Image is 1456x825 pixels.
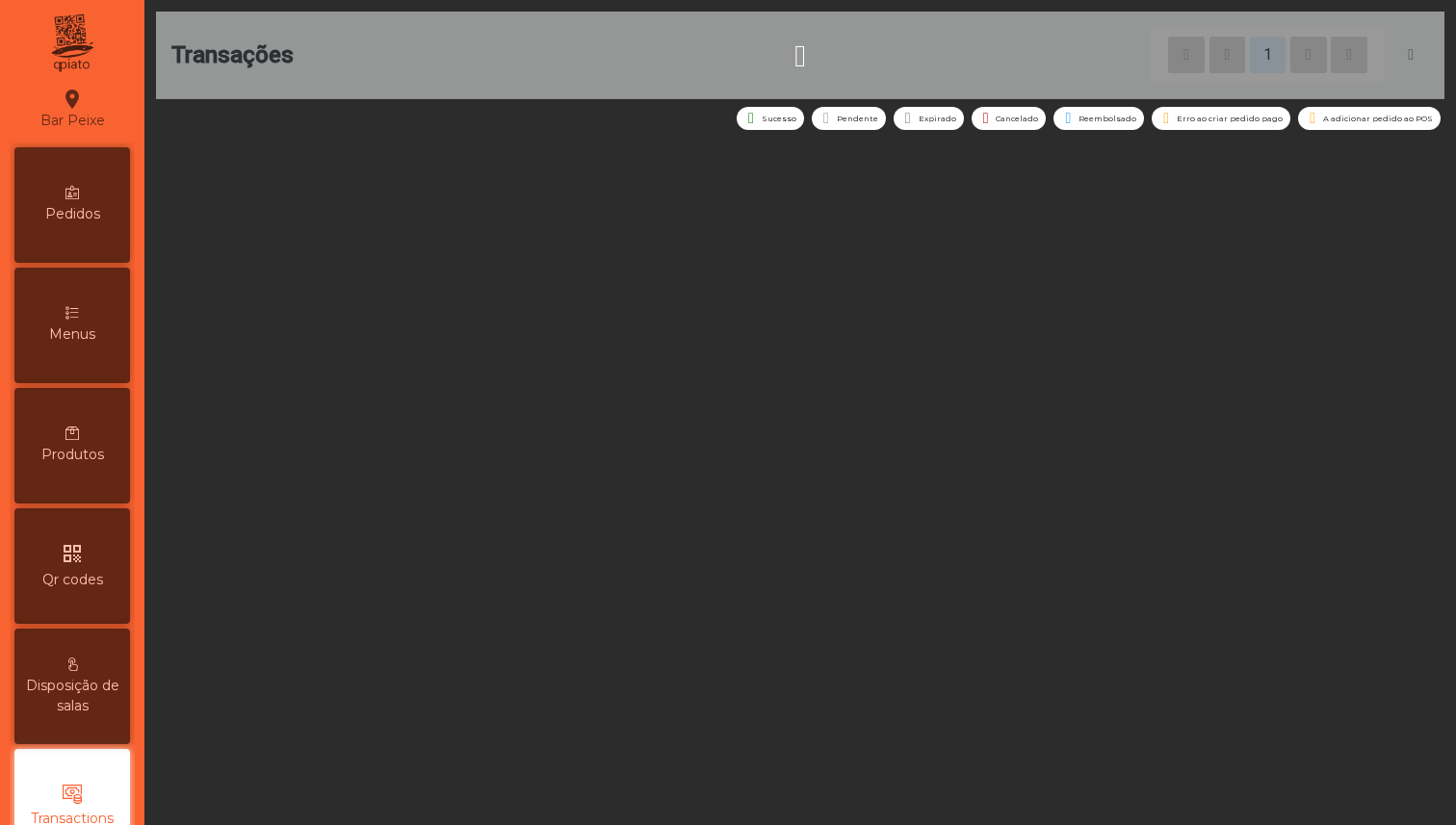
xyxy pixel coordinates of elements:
[762,113,796,124] span: Sucesso
[996,113,1038,124] span: Cancelado
[48,10,95,77] img: qpiato
[19,676,125,716] span: Disposição de salas
[61,88,84,111] i: location_on
[40,85,105,133] div: Bar Peixe
[1177,113,1283,124] span: Erro ao criar pedido pago
[41,445,104,465] span: Produtos
[919,113,956,124] span: Expirado
[1079,113,1136,124] span: Reembolsado
[837,113,878,124] span: Pendente
[45,204,100,224] span: Pedidos
[49,324,95,345] span: Menus
[1323,113,1433,124] span: A adicionar pedido ao POS
[42,570,103,590] span: Qr codes
[61,542,84,565] i: qr_code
